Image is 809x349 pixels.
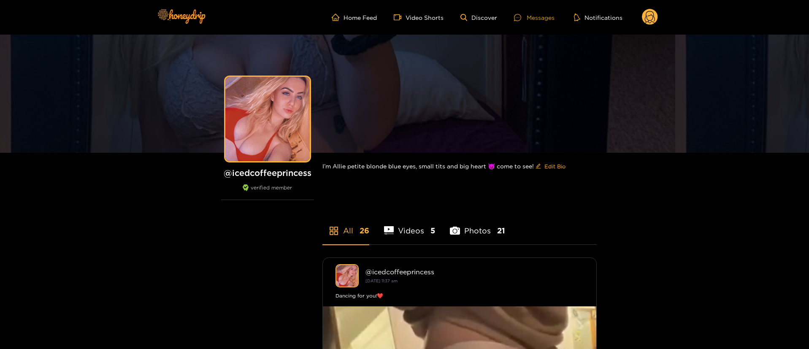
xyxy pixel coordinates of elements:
a: Video Shorts [394,14,444,21]
img: icedcoffeeprincess [336,264,359,287]
a: Discover [460,14,497,21]
span: video-camera [394,14,406,21]
div: verified member [221,184,314,200]
li: Photos [450,206,505,244]
div: Dancing for you!❤️ [336,292,584,300]
li: Videos [384,206,436,244]
h1: @ icedcoffeeprincess [221,168,314,178]
span: appstore [329,226,339,236]
span: 21 [497,225,505,236]
button: editEdit Bio [534,160,567,173]
li: All [322,206,369,244]
small: [DATE] 11:37 am [365,279,398,283]
span: 5 [430,225,435,236]
span: edit [536,163,541,170]
span: 26 [360,225,369,236]
span: home [332,14,344,21]
button: Notifications [571,13,625,22]
div: @ icedcoffeeprincess [365,268,584,276]
div: I’m Allie petite blonde blue eyes, small tits and big heart 😈 come to see! [322,153,597,180]
div: Messages [514,13,555,22]
span: Edit Bio [544,162,565,170]
a: Home Feed [332,14,377,21]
